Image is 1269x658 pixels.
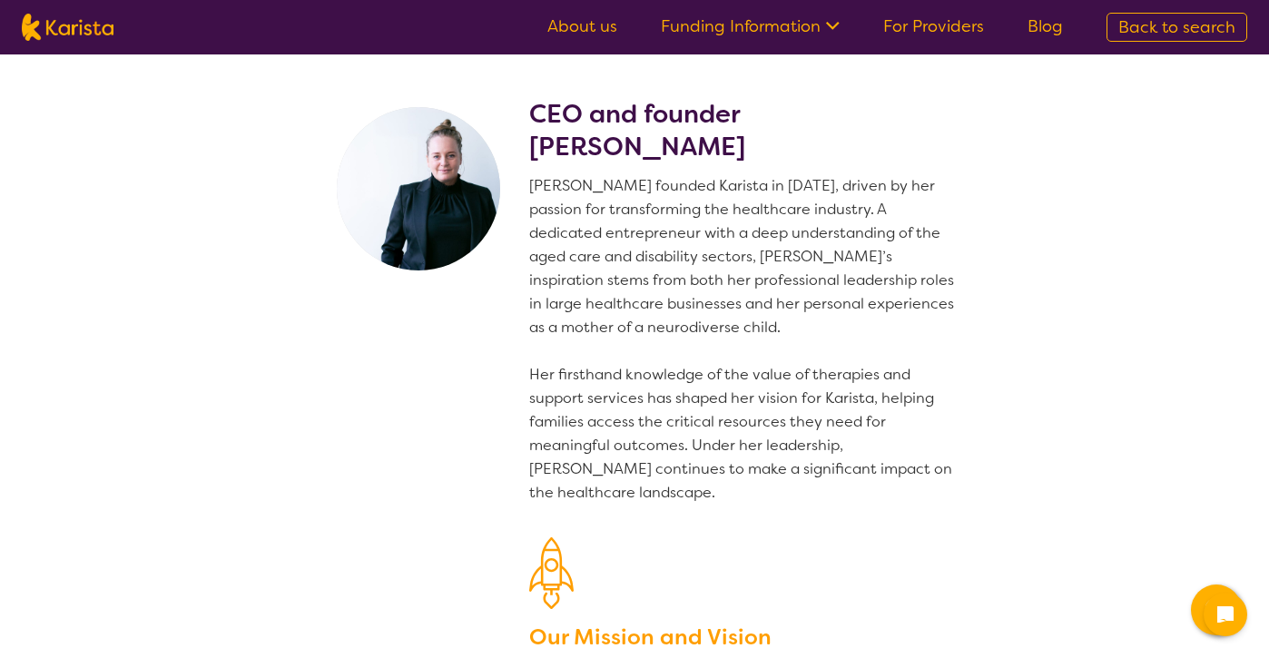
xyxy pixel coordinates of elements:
h3: Our Mission and Vision [529,621,961,653]
button: Channel Menu [1191,584,1242,635]
a: Funding Information [661,15,840,37]
h2: CEO and founder [PERSON_NAME] [529,98,961,163]
p: [PERSON_NAME] founded Karista in [DATE], driven by her passion for transforming the healthcare in... [529,174,961,505]
a: About us [547,15,617,37]
a: Back to search [1107,13,1247,42]
a: For Providers [883,15,984,37]
a: Blog [1028,15,1063,37]
img: Our Mission [529,537,574,609]
span: Back to search [1118,16,1235,38]
img: Karista logo [22,14,113,41]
